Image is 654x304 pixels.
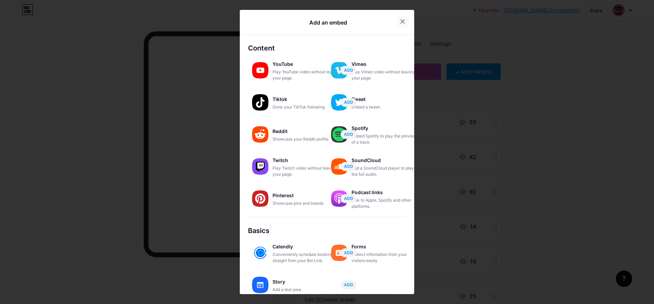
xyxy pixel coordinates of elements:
img: forms [331,245,347,261]
div: Podcast links [352,188,420,197]
img: pinterest [252,190,268,207]
div: Pinterest [272,191,341,200]
div: Forms [352,242,420,251]
div: Calendly [272,242,341,251]
div: Play YouTube video without leaving your page. [272,69,341,81]
img: story [252,277,268,293]
span: ADD [344,163,353,169]
div: Embed a tweet. [352,104,420,110]
div: Vimeo [352,59,420,69]
span: ADD [344,250,353,256]
img: twitch [252,158,268,175]
div: Tweet [352,95,420,104]
div: Collect information from your visitors easily [352,251,420,264]
span: ADD [344,67,353,73]
img: tiktok [252,94,268,111]
img: vimeo [331,62,347,78]
div: Embed Spotify to play the preview of a track. [352,133,420,145]
div: Play Vimeo video without leaving your page. [352,69,420,81]
div: Reddit [272,127,341,136]
img: reddit [252,126,268,143]
button: ADD [341,98,356,107]
img: podcastlinks [331,190,347,207]
div: Showcase pins and boards [272,200,341,206]
span: ADD [344,196,353,201]
button: ADD [341,248,356,257]
div: Spotify [352,124,420,133]
div: Twitch [272,156,341,165]
div: Link to Apple, Spotify and other platforms. [352,197,420,209]
div: Content [248,43,406,53]
div: Grow your TikTok following [272,104,341,110]
img: spotify [331,126,347,143]
img: youtube [252,62,268,78]
button: ADD [341,280,356,289]
div: Play Twitch video without leaving your page. [272,165,341,177]
button: ADD [341,130,356,139]
div: Basics [248,226,406,236]
div: Add a SoundCloud player to play the full audio. [352,165,420,177]
div: Tiktok [272,95,341,104]
button: ADD [341,194,356,203]
span: ADD [344,99,353,105]
button: ADD [341,66,356,75]
div: Conveniently schedule bookings straight from your Bio Link. [272,251,341,264]
div: Story [272,277,341,287]
span: ADD [344,282,353,288]
img: soundcloud [331,158,347,175]
div: Add an embed [309,18,347,27]
img: calendly [252,245,268,261]
div: SoundCloud [352,156,420,165]
div: Showcase your Reddit profile [272,136,341,142]
button: ADD [341,162,356,171]
div: YouTube [272,59,341,69]
span: ADD [344,131,353,137]
div: Add a text area [272,287,341,293]
img: twitter [331,94,347,111]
